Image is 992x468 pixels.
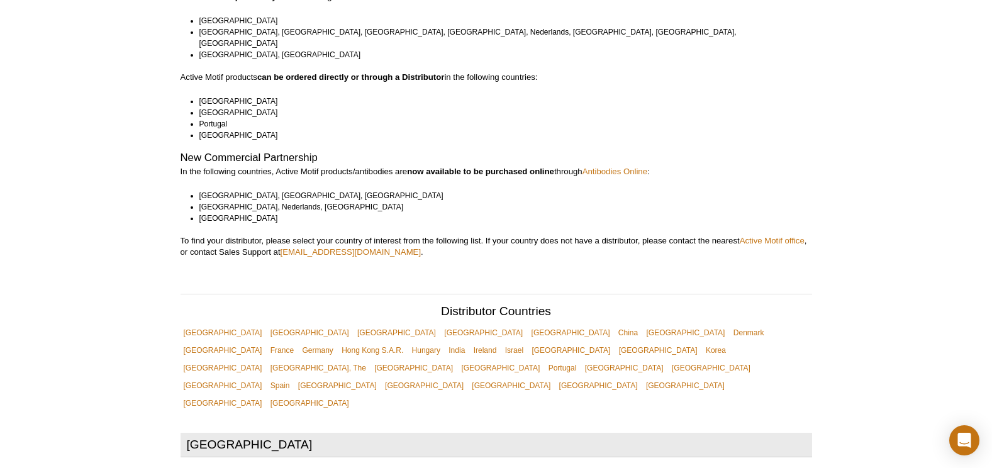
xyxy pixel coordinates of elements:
a: Korea [703,342,729,359]
a: [GEOGRAPHIC_DATA] [616,342,701,359]
a: Hong Kong S.A.R. [338,342,406,359]
a: [GEOGRAPHIC_DATA] [469,377,554,394]
a: [GEOGRAPHIC_DATA] [371,359,456,377]
a: [GEOGRAPHIC_DATA] [528,342,613,359]
a: [GEOGRAPHIC_DATA] [458,359,543,377]
a: [GEOGRAPHIC_DATA] [528,324,613,342]
li: [GEOGRAPHIC_DATA] [199,96,801,107]
a: [GEOGRAPHIC_DATA] [181,342,265,359]
h2: Distributor Countries [181,306,812,321]
p: Active Motif products in the following countries: [181,72,812,83]
strong: now available to be purchased online [407,167,554,176]
a: [GEOGRAPHIC_DATA] [643,377,728,394]
a: India [445,342,468,359]
li: [GEOGRAPHIC_DATA], [GEOGRAPHIC_DATA], [GEOGRAPHIC_DATA] [199,190,801,201]
a: [GEOGRAPHIC_DATA] [382,377,467,394]
p: In the following countries, Active Motif products/antibodies are through : [181,166,812,177]
a: Spain [267,377,293,394]
li: [GEOGRAPHIC_DATA], [GEOGRAPHIC_DATA], [GEOGRAPHIC_DATA], [GEOGRAPHIC_DATA], Nederlands, [GEOGRAPH... [199,26,801,49]
a: [GEOGRAPHIC_DATA], The [267,359,369,377]
a: [GEOGRAPHIC_DATA] [267,324,352,342]
a: [EMAIL_ADDRESS][DOMAIN_NAME] [281,247,421,257]
a: [GEOGRAPHIC_DATA] [181,377,265,394]
a: [GEOGRAPHIC_DATA] [441,324,526,342]
a: [GEOGRAPHIC_DATA] [556,377,641,394]
p: To find your distributor, please select your country of interest from the following list. If your... [181,235,812,258]
li: [GEOGRAPHIC_DATA] [199,130,801,141]
a: France [267,342,297,359]
li: Portugal [199,118,801,130]
a: Portugal [545,359,580,377]
a: Active Motif office [740,236,805,245]
li: [GEOGRAPHIC_DATA] [199,107,801,118]
a: [GEOGRAPHIC_DATA] [181,324,265,342]
a: [GEOGRAPHIC_DATA] [669,359,754,377]
a: China [615,324,641,342]
a: [GEOGRAPHIC_DATA] [354,324,439,342]
a: Hungary [409,342,443,359]
h2: New Commercial Partnership [181,152,812,164]
strong: can be ordered directly or through a Distributor [257,72,445,82]
a: [GEOGRAPHIC_DATA] [181,394,265,412]
div: Open Intercom Messenger [949,425,979,455]
li: [GEOGRAPHIC_DATA], Nederlands, [GEOGRAPHIC_DATA] [199,201,801,213]
a: Ireland [471,342,500,359]
a: Germany [299,342,336,359]
li: [GEOGRAPHIC_DATA] [199,15,801,26]
a: [GEOGRAPHIC_DATA] [295,377,380,394]
li: [GEOGRAPHIC_DATA] [199,213,801,224]
h2: [GEOGRAPHIC_DATA] [181,433,812,457]
a: [GEOGRAPHIC_DATA] [644,324,728,342]
a: Israel [502,342,527,359]
a: Denmark [730,324,767,342]
a: [GEOGRAPHIC_DATA] [582,359,667,377]
a: [GEOGRAPHIC_DATA] [267,394,352,412]
li: [GEOGRAPHIC_DATA], [GEOGRAPHIC_DATA] [199,49,801,60]
a: Antibodies Online [582,167,647,176]
a: [GEOGRAPHIC_DATA] [181,359,265,377]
